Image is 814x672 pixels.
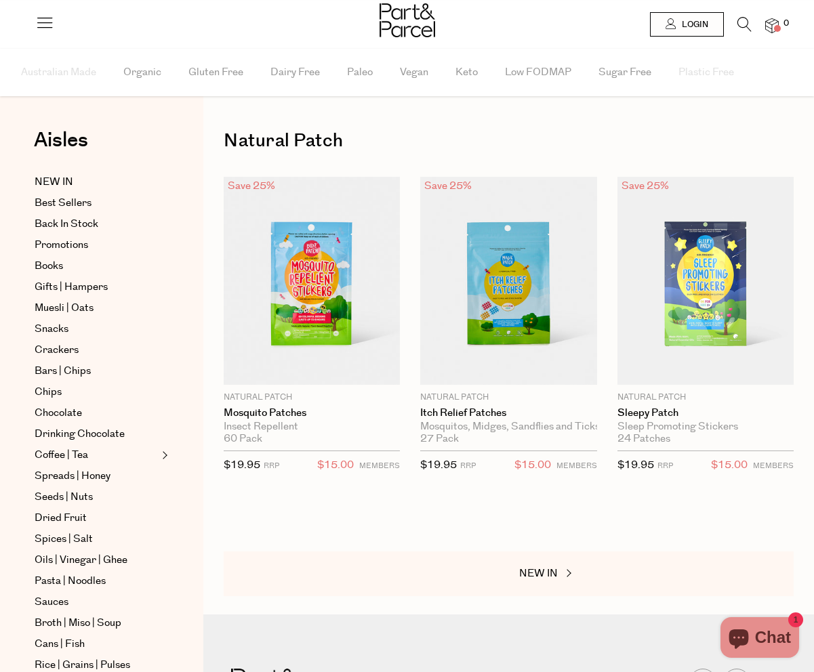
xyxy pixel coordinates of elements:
[780,18,792,30] span: 0
[35,195,158,211] a: Best Sellers
[224,125,794,156] h1: Natural Patch
[617,433,670,445] span: 24 Patches
[35,237,88,253] span: Promotions
[400,49,428,96] span: Vegan
[455,49,478,96] span: Keto
[35,426,158,442] a: Drinking Chocolate
[35,342,158,358] a: Crackers
[34,130,88,164] a: Aisles
[35,258,158,274] a: Books
[35,489,93,505] span: Seeds | Nuts
[617,421,794,433] div: Sleep Promoting Stickers
[359,461,400,471] small: MEMBERS
[716,617,803,661] inbox-online-store-chat: Shopify online store chat
[35,384,158,400] a: Chips
[35,447,158,463] a: Coffee | Tea
[617,458,654,472] span: $19.95
[224,177,400,385] img: Mosquito Patches
[35,510,158,526] a: Dried Fruit
[35,363,91,379] span: Bars | Chips
[420,177,476,195] div: Save 25%
[420,421,596,433] div: Mosquitos, Midges, Sandflies and Ticks
[380,3,435,37] img: Part&Parcel
[224,177,279,195] div: Save 25%
[224,458,260,472] span: $19.95
[617,177,673,195] div: Save 25%
[188,49,243,96] span: Gluten Free
[678,19,708,30] span: Login
[35,363,158,379] a: Bars | Chips
[35,636,85,652] span: Cans | Fish
[460,461,476,471] small: RRP
[35,321,68,337] span: Snacks
[35,636,158,652] a: Cans | Fish
[35,174,73,190] span: NEW IN
[35,384,62,400] span: Chips
[21,49,96,96] span: Australian Made
[657,461,673,471] small: RRP
[35,615,121,631] span: Broth | Miso | Soup
[224,433,262,445] span: 60 Pack
[35,615,158,631] a: Broth | Miso | Soup
[35,300,158,316] a: Muesli | Oats
[678,49,734,96] span: Plastic Free
[35,531,93,547] span: Spices | Salt
[35,468,110,484] span: Spreads | Honey
[224,421,400,433] div: Insect Repellent
[123,49,161,96] span: Organic
[35,468,158,484] a: Spreads | Honey
[35,279,108,295] span: Gifts | Hampers
[35,342,79,358] span: Crackers
[765,18,779,33] a: 0
[617,392,794,404] p: Natural Patch
[35,552,127,568] span: Oils | Vinegar | Ghee
[753,461,794,471] small: MEMBERS
[711,457,748,474] span: $15.00
[224,407,400,419] a: Mosquito Patches
[35,531,158,547] a: Spices | Salt
[35,552,158,568] a: Oils | Vinegar | Ghee
[35,510,87,526] span: Dried Fruit
[35,594,68,610] span: Sauces
[35,216,158,232] a: Back In Stock
[264,461,279,471] small: RRP
[34,125,88,155] span: Aisles
[556,461,597,471] small: MEMBERS
[35,573,158,589] a: Pasta | Noodles
[420,433,459,445] span: 27 Pack
[519,565,655,583] a: NEW IN
[35,258,63,274] span: Books
[35,195,91,211] span: Best Sellers
[35,426,125,442] span: Drinking Chocolate
[35,489,158,505] a: Seeds | Nuts
[35,279,158,295] a: Gifts | Hampers
[420,407,596,419] a: Itch Relief Patches
[35,405,82,421] span: Chocolate
[35,174,158,190] a: NEW IN
[35,594,158,610] a: Sauces
[159,447,168,463] button: Expand/Collapse Coffee | Tea
[224,392,400,404] p: Natural Patch
[650,12,724,37] a: Login
[420,392,596,404] p: Natural Patch
[617,177,794,385] img: Sleepy Patch
[35,321,158,337] a: Snacks
[35,216,98,232] span: Back In Stock
[35,447,88,463] span: Coffee | Tea
[347,49,373,96] span: Paleo
[519,566,558,581] span: NEW IN
[35,300,94,316] span: Muesli | Oats
[420,177,596,385] img: Itch Relief Patches
[598,49,651,96] span: Sugar Free
[35,237,158,253] a: Promotions
[514,457,551,474] span: $15.00
[317,457,354,474] span: $15.00
[35,405,158,421] a: Chocolate
[35,573,106,589] span: Pasta | Noodles
[505,49,571,96] span: Low FODMAP
[270,49,320,96] span: Dairy Free
[420,458,457,472] span: $19.95
[617,407,794,419] a: Sleepy Patch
